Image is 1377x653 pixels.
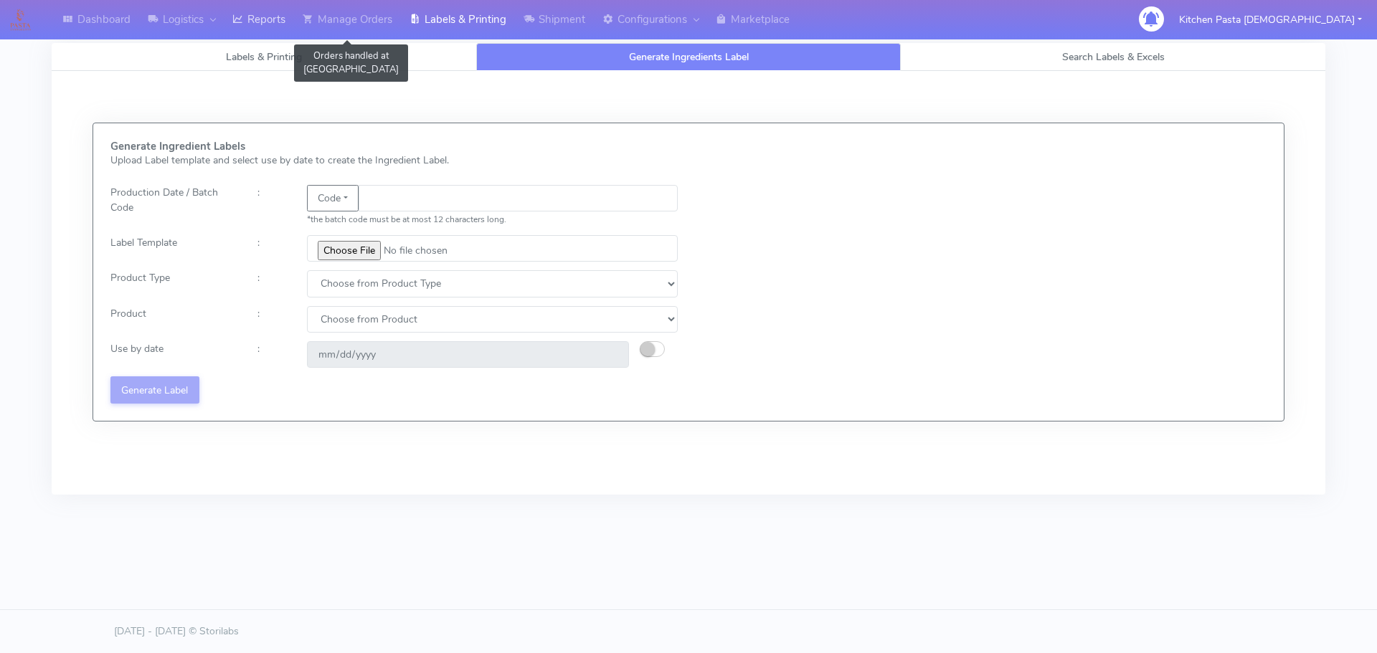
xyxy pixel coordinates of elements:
[100,306,247,333] div: Product
[110,376,199,403] button: Generate Label
[100,270,247,297] div: Product Type
[100,235,247,262] div: Label Template
[100,341,247,368] div: Use by date
[247,306,295,333] div: :
[1168,5,1373,34] button: Kitchen Pasta [DEMOGRAPHIC_DATA]
[1062,50,1165,64] span: Search Labels & Excels
[307,185,359,211] button: Code
[52,43,1325,71] ul: Tabs
[629,50,749,64] span: Generate Ingredients Label
[226,50,302,64] span: Labels & Printing
[307,214,506,225] small: *the batch code must be at most 12 characters long.
[100,185,247,227] div: Production Date / Batch Code
[247,235,295,262] div: :
[247,341,295,368] div: :
[110,140,678,153] h5: Generate Ingredient Labels
[247,270,295,297] div: :
[110,153,678,168] p: Upload Label template and select use by date to create the Ingredient Label.
[247,185,295,227] div: :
